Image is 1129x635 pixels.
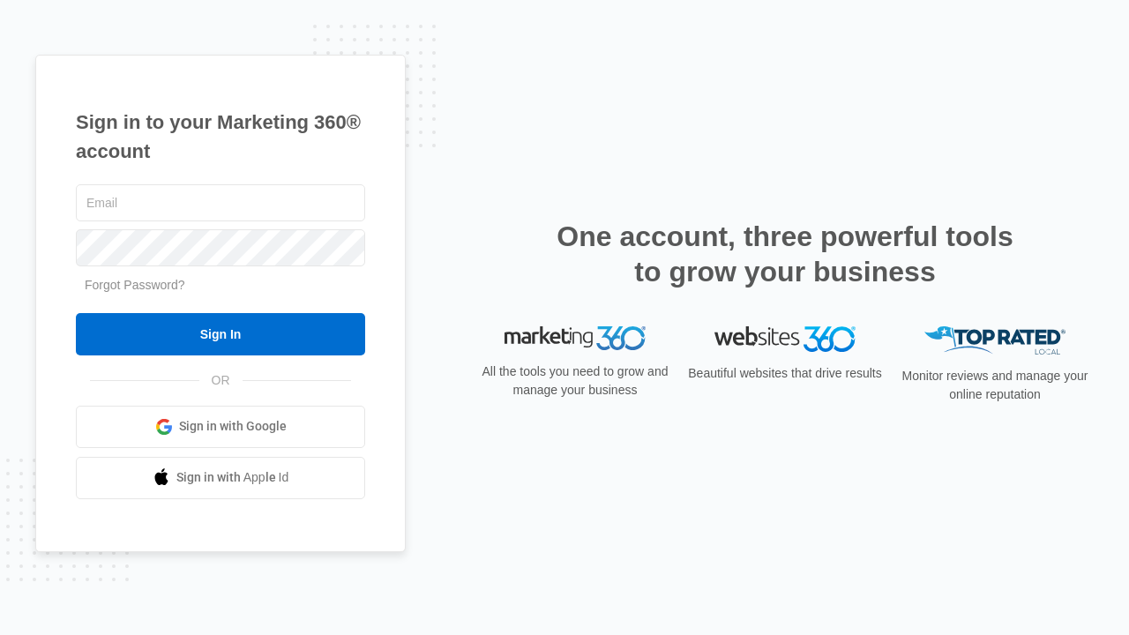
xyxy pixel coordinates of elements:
[551,219,1019,289] h2: One account, three powerful tools to grow your business
[76,406,365,448] a: Sign in with Google
[896,367,1094,404] p: Monitor reviews and manage your online reputation
[176,468,289,487] span: Sign in with Apple Id
[714,326,856,352] img: Websites 360
[179,417,287,436] span: Sign in with Google
[76,108,365,166] h1: Sign in to your Marketing 360® account
[476,362,674,400] p: All the tools you need to grow and manage your business
[85,278,185,292] a: Forgot Password?
[505,326,646,351] img: Marketing 360
[924,326,1065,355] img: Top Rated Local
[686,364,884,383] p: Beautiful websites that drive results
[199,371,243,390] span: OR
[76,184,365,221] input: Email
[76,457,365,499] a: Sign in with Apple Id
[76,313,365,355] input: Sign In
